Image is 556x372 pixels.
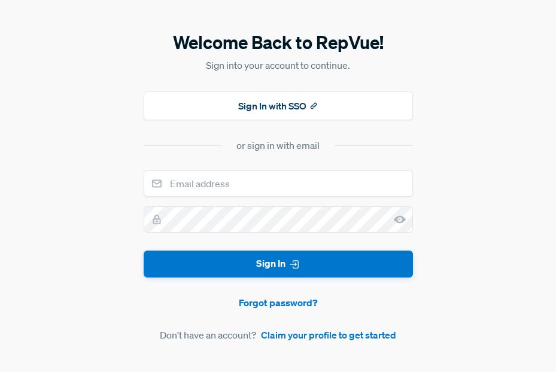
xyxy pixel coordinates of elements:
[144,328,413,342] article: Don't have an account?
[144,58,413,72] p: Sign into your account to continue.
[144,170,413,197] input: Email address
[144,30,413,55] h5: Welcome Back to RepVue!
[144,295,413,310] a: Forgot password?
[144,92,413,120] button: Sign In with SSO
[261,328,396,342] a: Claim your profile to get started
[236,138,320,153] div: or sign in with email
[144,251,413,278] button: Sign In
